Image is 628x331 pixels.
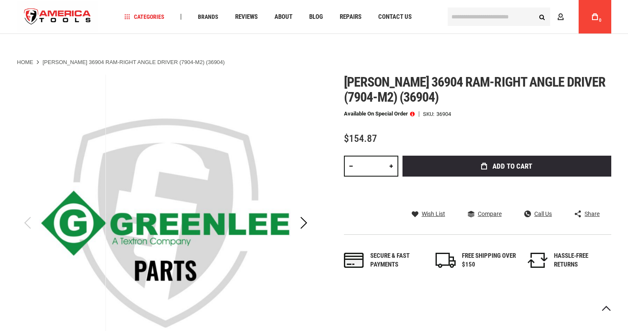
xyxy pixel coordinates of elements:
a: store logo [17,1,98,33]
a: Call Us [524,210,552,218]
img: shipping [436,253,456,268]
a: About [271,11,296,23]
img: payments [344,253,364,268]
a: Wish List [412,210,445,218]
div: HASSLE-FREE RETURNS [554,251,608,269]
span: [PERSON_NAME] 36904 ram-right angle driver (7904-m2) (36904) [344,74,606,105]
a: Compare [468,210,502,218]
span: Wish List [422,211,445,217]
span: $154.87 [344,133,377,144]
a: Blog [305,11,327,23]
img: America Tools [17,1,98,33]
button: Search [534,9,550,25]
span: Contact Us [378,14,412,20]
button: Add to Cart [402,156,611,177]
span: Share [584,211,600,217]
strong: [PERSON_NAME] 36904 RAM-RIGHT ANGLE DRIVER (7904-M2) (36904) [43,59,225,65]
span: Brands [198,14,218,20]
a: Repairs [336,11,365,23]
span: Compare [478,211,502,217]
span: Blog [309,14,323,20]
a: Home [17,59,33,66]
span: Repairs [340,14,361,20]
iframe: Secure express checkout frame [401,179,613,203]
div: FREE SHIPPING OVER $150 [462,251,516,269]
span: About [274,14,292,20]
a: Categories [120,11,168,23]
a: Contact Us [374,11,415,23]
div: 36904 [436,111,451,117]
span: Add to Cart [492,163,532,170]
p: Available on Special Order [344,111,415,117]
a: Reviews [231,11,261,23]
img: returns [528,253,548,268]
span: Categories [124,14,164,20]
span: 0 [599,18,602,23]
strong: SKU [423,111,436,117]
span: Call Us [534,211,552,217]
a: Brands [194,11,222,23]
div: Secure & fast payments [370,251,425,269]
span: Reviews [235,14,258,20]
